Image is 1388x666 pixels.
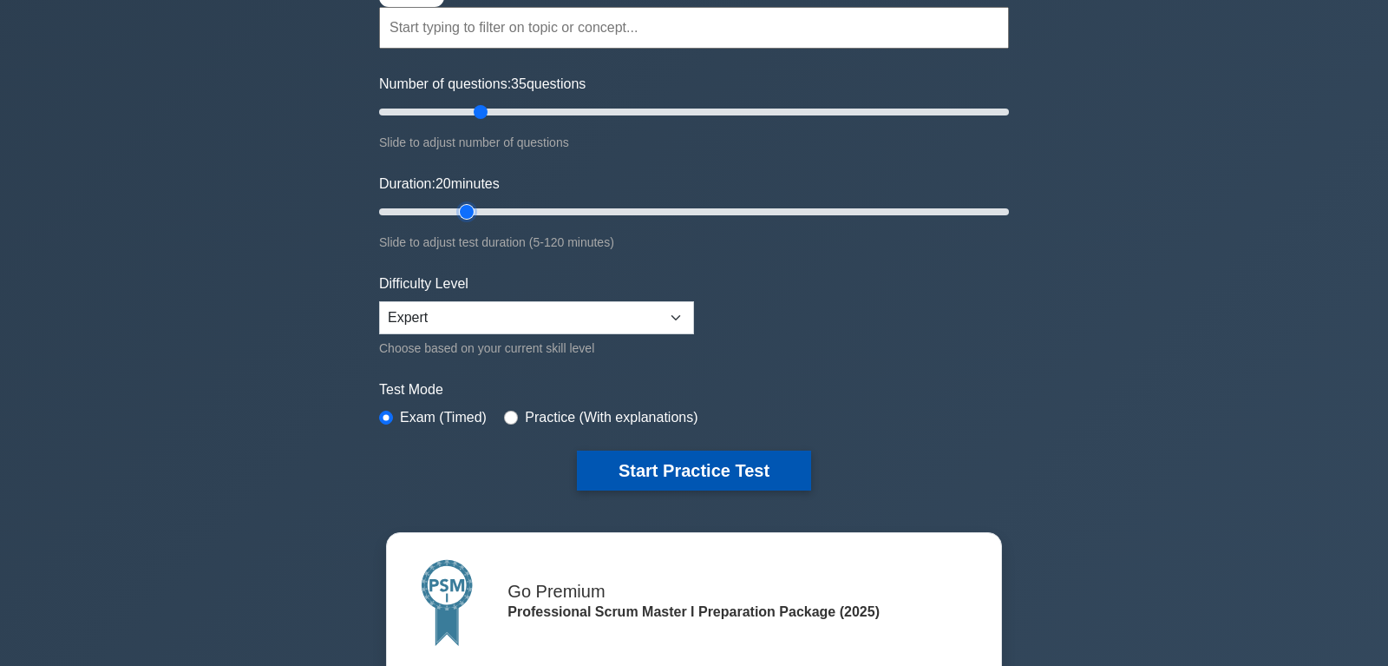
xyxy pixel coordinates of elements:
[379,232,1009,253] div: Slide to adjust test duration (5-120 minutes)
[577,451,811,491] button: Start Practice Test
[379,274,468,294] label: Difficulty Level
[379,379,1009,400] label: Test Mode
[511,76,527,91] span: 35
[379,74,586,95] label: Number of questions: questions
[435,176,451,191] span: 20
[525,407,697,428] label: Practice (With explanations)
[379,338,694,359] div: Choose based on your current skill level
[379,132,1009,153] div: Slide to adjust number of questions
[379,174,500,195] label: Duration: minutes
[400,407,487,428] label: Exam (Timed)
[379,7,1009,49] input: Start typing to filter on topic or concept...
